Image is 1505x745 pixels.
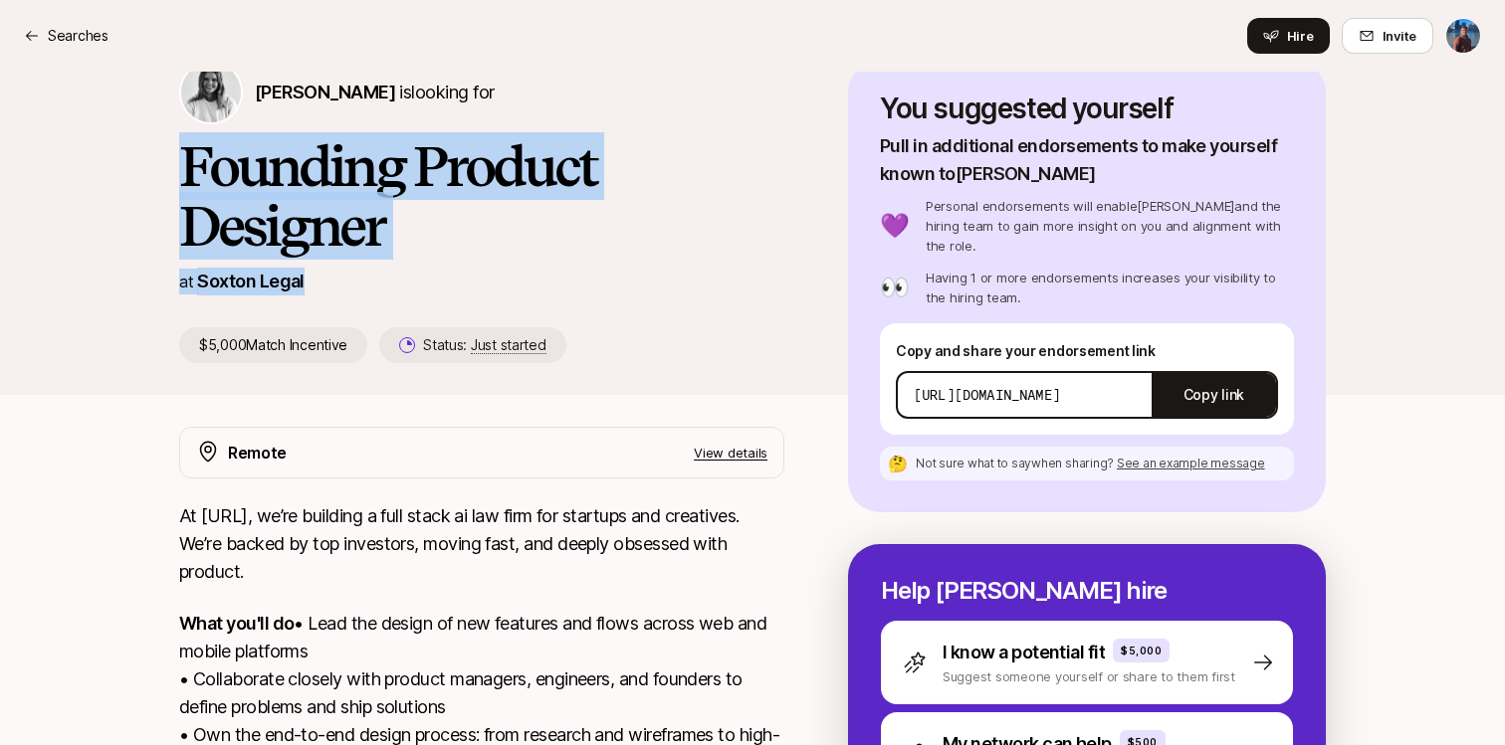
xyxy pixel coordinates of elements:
span: Invite [1383,26,1416,46]
button: Dhruvil Shah [1445,18,1481,54]
p: at [179,269,193,294]
p: Having 1 or more endorsements increases your visibility to the hiring team. [926,268,1294,307]
span: See an example message [1117,456,1265,470]
p: At [URL], we’re building a full stack ai law firm for startups and creatives. We’re backed by top... [179,502,784,586]
p: View details [694,443,767,463]
p: Soxton Legal [197,268,305,295]
p: You suggested yourself [880,93,1294,124]
strong: What you'll do [179,613,294,634]
span: Just started [471,336,546,354]
img: Dhruvil Shah [1446,19,1480,53]
span: Hire [1287,26,1314,46]
p: Remote [228,440,287,466]
p: Searches [48,24,108,48]
p: Help [PERSON_NAME] hire [881,577,1293,605]
p: I know a potential fit [943,639,1105,666]
p: 👀 [880,276,910,299]
span: [PERSON_NAME] [255,82,395,102]
button: Copy link [1152,367,1276,423]
p: 💜 [880,214,910,238]
p: Status: [423,333,545,357]
p: Not sure what to say when sharing ? [916,455,1265,472]
h1: Founding Product Designer [179,136,784,256]
p: Pull in additional endorsements to make yourself known to [PERSON_NAME] [880,132,1294,188]
p: $5,000 [1121,643,1162,658]
p: [URL][DOMAIN_NAME] [914,385,1060,405]
button: Invite [1342,18,1433,54]
p: Suggest someone yourself or share to them first [943,666,1235,686]
p: $5,000 Match Incentive [179,327,367,363]
p: Copy and share your endorsement link [896,339,1278,363]
p: is looking for [255,79,494,106]
button: Hire [1247,18,1330,54]
img: Logan Brown [181,63,241,122]
p: Personal endorsements will enable [PERSON_NAME] and the hiring team to gain more insight on you a... [926,196,1294,256]
p: 🤔 [888,456,908,471]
